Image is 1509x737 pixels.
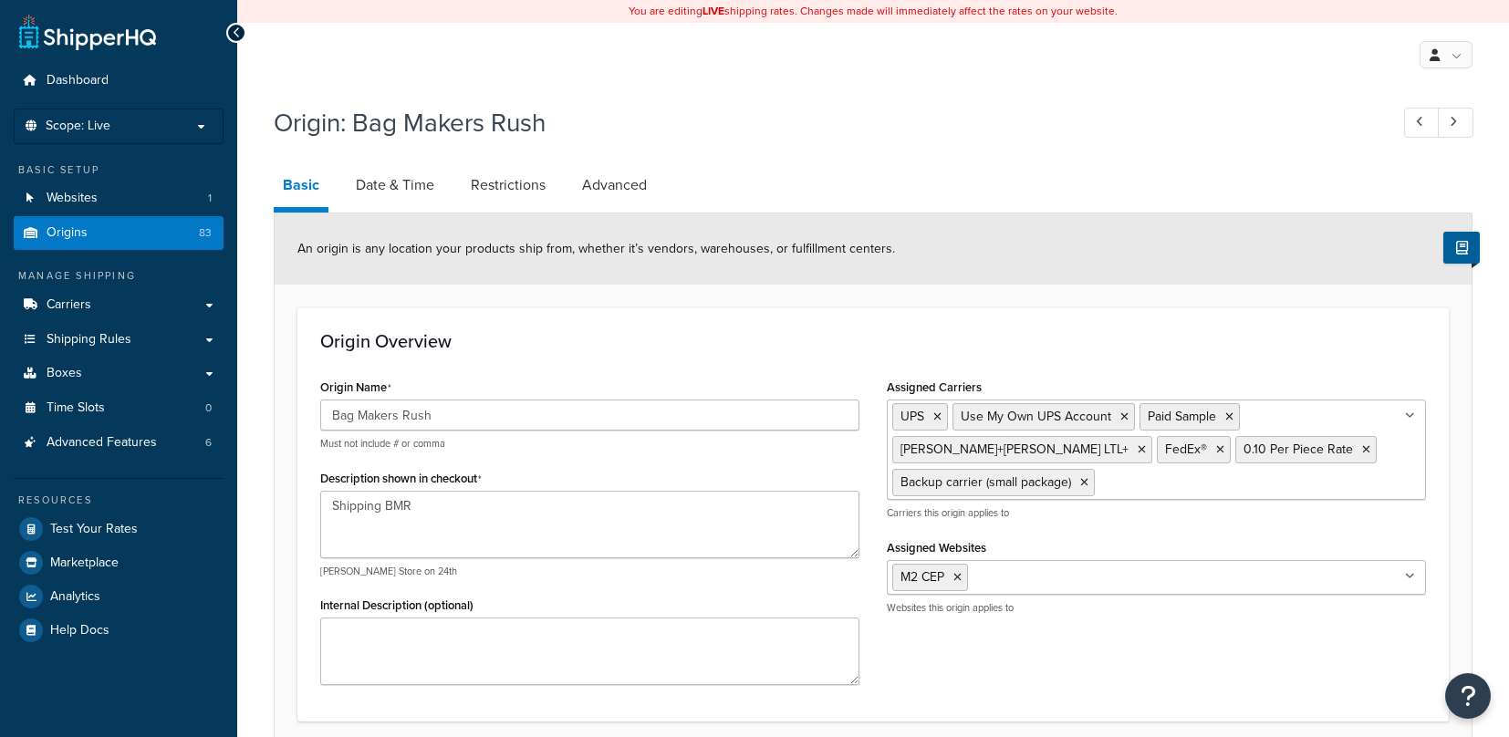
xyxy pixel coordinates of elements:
[1443,232,1480,264] button: Show Help Docs
[887,506,1426,520] p: Carriers this origin applies to
[900,440,1129,459] span: [PERSON_NAME]+[PERSON_NAME] LTL+
[14,288,224,322] a: Carriers
[1404,108,1440,138] a: Previous Record
[14,216,224,250] a: Origins83
[1438,108,1473,138] a: Next Record
[320,331,1426,351] h3: Origin Overview
[900,407,924,426] span: UPS
[208,191,212,206] span: 1
[14,268,224,284] div: Manage Shipping
[50,589,100,605] span: Analytics
[320,491,859,558] textarea: Shipping BMR
[50,623,109,638] span: Help Docs
[14,162,224,178] div: Basic Setup
[274,163,328,213] a: Basic
[14,580,224,613] a: Analytics
[14,546,224,579] a: Marketplace
[320,380,391,395] label: Origin Name
[274,105,1370,140] h1: Origin: Bag Makers Rush
[347,163,443,207] a: Date & Time
[320,437,859,451] p: Must not include # or comma
[900,567,944,586] span: M2 CEP
[1148,407,1216,426] span: Paid Sample
[900,472,1071,492] span: Backup carrier (small package)
[199,225,212,241] span: 83
[297,239,895,258] span: An origin is any location your products ship from, whether it’s vendors, warehouses, or fulfillme...
[14,426,224,460] a: Advanced Features6
[320,598,474,612] label: Internal Description (optional)
[47,400,105,416] span: Time Slots
[14,64,224,98] a: Dashboard
[47,73,109,88] span: Dashboard
[887,380,982,394] label: Assigned Carriers
[50,522,138,537] span: Test Your Rates
[14,493,224,508] div: Resources
[47,225,88,241] span: Origins
[887,541,986,555] label: Assigned Websites
[14,614,224,647] a: Help Docs
[573,163,656,207] a: Advanced
[205,400,212,416] span: 0
[205,435,212,451] span: 6
[14,182,224,215] a: Websites1
[47,297,91,313] span: Carriers
[50,555,119,571] span: Marketplace
[14,182,224,215] li: Websites
[47,366,82,381] span: Boxes
[14,357,224,390] a: Boxes
[14,513,224,545] a: Test Your Rates
[1165,440,1207,459] span: FedEx®
[47,191,98,206] span: Websites
[14,426,224,460] li: Advanced Features
[14,216,224,250] li: Origins
[961,407,1111,426] span: Use My Own UPS Account
[320,565,859,578] p: [PERSON_NAME] Store on 24th
[1244,440,1353,459] span: 0.10 Per Piece Rate
[14,323,224,357] a: Shipping Rules
[462,163,555,207] a: Restrictions
[47,332,131,348] span: Shipping Rules
[14,391,224,425] a: Time Slots0
[887,601,1426,615] p: Websites this origin applies to
[1445,673,1491,719] button: Open Resource Center
[47,435,157,451] span: Advanced Features
[320,472,482,486] label: Description shown in checkout
[14,391,224,425] li: Time Slots
[702,3,724,19] b: LIVE
[46,119,110,134] span: Scope: Live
